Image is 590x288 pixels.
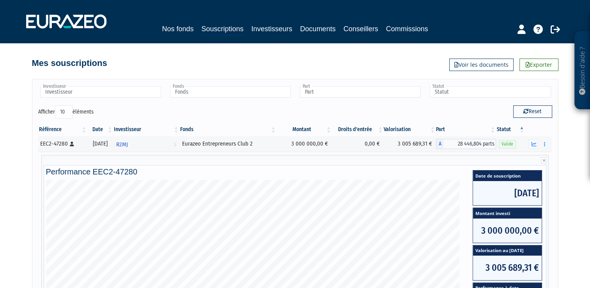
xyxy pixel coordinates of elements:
th: Investisseur: activer pour trier la colonne par ordre croissant [113,123,179,136]
div: [DATE] [90,140,110,148]
div: Eurazeo Entrepreneurs Club 2 [182,140,274,148]
th: Part: activer pour trier la colonne par ordre croissant [436,123,496,136]
a: Investisseurs [251,23,292,34]
span: [DATE] [473,181,542,205]
th: Statut : activer pour trier la colonne par ordre d&eacute;croissant [496,123,525,136]
th: Montant: activer pour trier la colonne par ordre croissant [276,123,332,136]
h4: Mes souscriptions [32,59,107,68]
div: EEC2-47280 [40,140,85,148]
i: [Français] Personne physique [70,142,74,146]
th: Droits d'entrée: activer pour trier la colonne par ordre croissant [332,123,384,136]
td: 3 005 689,31 € [384,136,436,152]
a: Conseillers [344,23,378,34]
a: Souscriptions [201,23,243,36]
select: Afficheréléments [55,105,73,119]
span: 28 446,804 parts [444,139,496,149]
h4: Performance EEC2-47280 [46,167,544,176]
img: 1732889491-logotype_eurazeo_blanc_rvb.png [26,14,106,28]
span: R2MJ [116,137,128,152]
span: Valorisation au [DATE] [473,245,542,256]
label: Afficher éléments [38,105,94,119]
p: Besoin d'aide ? [578,36,587,106]
button: Reset [513,105,552,118]
a: Exporter [519,59,558,71]
td: 3 000 000,00 € [276,136,332,152]
a: R2MJ [113,136,179,152]
i: Voir l'investisseur [174,137,176,152]
span: 3 005 689,31 € [473,256,542,280]
div: A - Eurazeo Entrepreneurs Club 2 [436,139,496,149]
a: Commissions [386,23,428,34]
a: Nos fonds [162,23,193,34]
th: Valorisation: activer pour trier la colonne par ordre croissant [384,123,436,136]
a: Voir les documents [449,59,514,71]
th: Date: activer pour trier la colonne par ordre croissant [87,123,113,136]
a: Documents [300,23,336,34]
span: Montant investi [473,208,542,219]
span: A [436,139,444,149]
th: Référence : activer pour trier la colonne par ordre croissant [38,123,87,136]
th: Fonds: activer pour trier la colonne par ordre croissant [179,123,276,136]
span: Valide [499,140,516,148]
td: 0,00 € [332,136,384,152]
span: Date de souscription [473,171,542,181]
span: 3 000 000,00 € [473,219,542,243]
